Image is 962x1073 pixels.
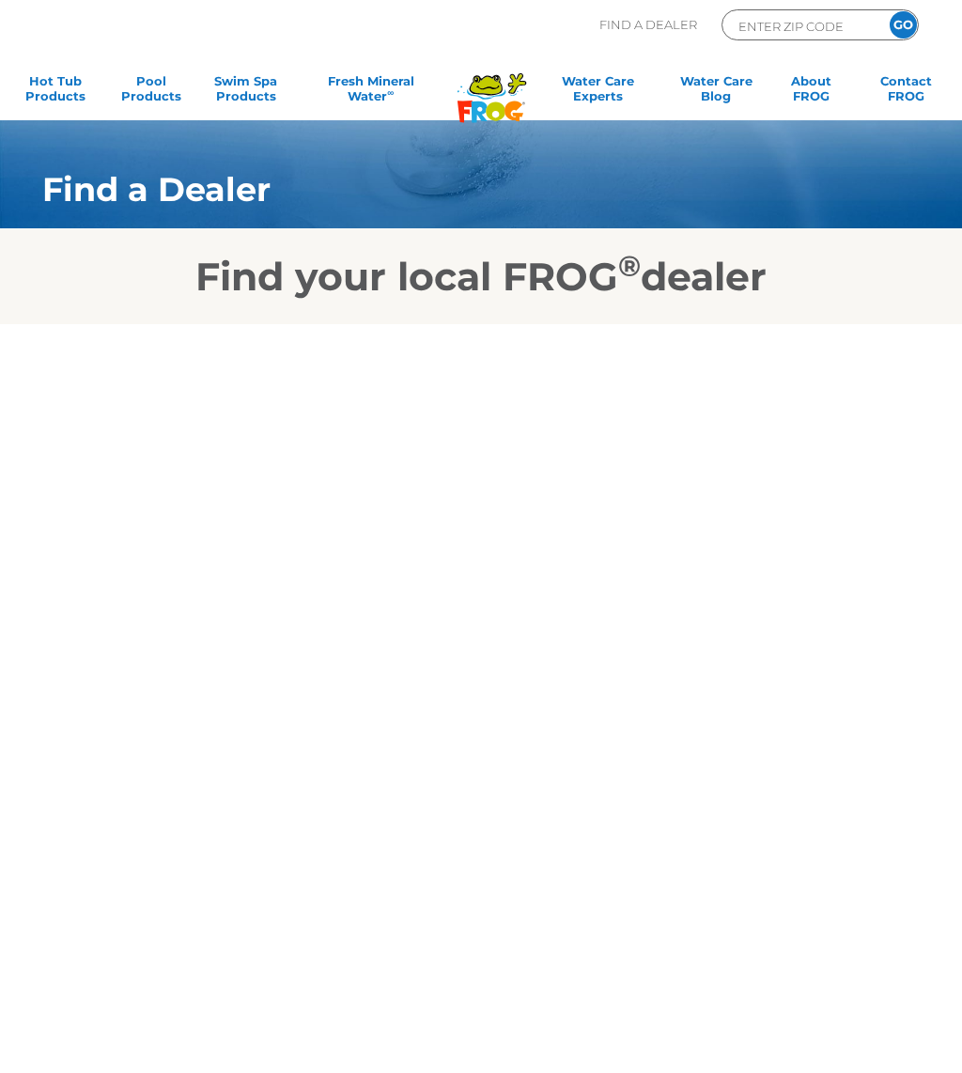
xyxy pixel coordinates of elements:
[679,73,753,111] a: Water CareBlog
[304,73,438,111] a: Fresh MineralWater∞
[869,73,943,111] a: ContactFROG
[599,9,697,40] p: Find A Dealer
[774,73,848,111] a: AboutFROG
[114,73,188,111] a: PoolProducts
[447,49,536,123] img: Frog Products Logo
[890,11,917,39] input: GO
[14,253,948,300] h2: Find your local FROG dealer
[618,248,641,284] sup: ®
[538,73,658,111] a: Water CareExperts
[387,87,394,98] sup: ∞
[209,73,283,111] a: Swim SpaProducts
[42,171,855,209] h1: Find a Dealer
[19,73,93,111] a: Hot TubProducts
